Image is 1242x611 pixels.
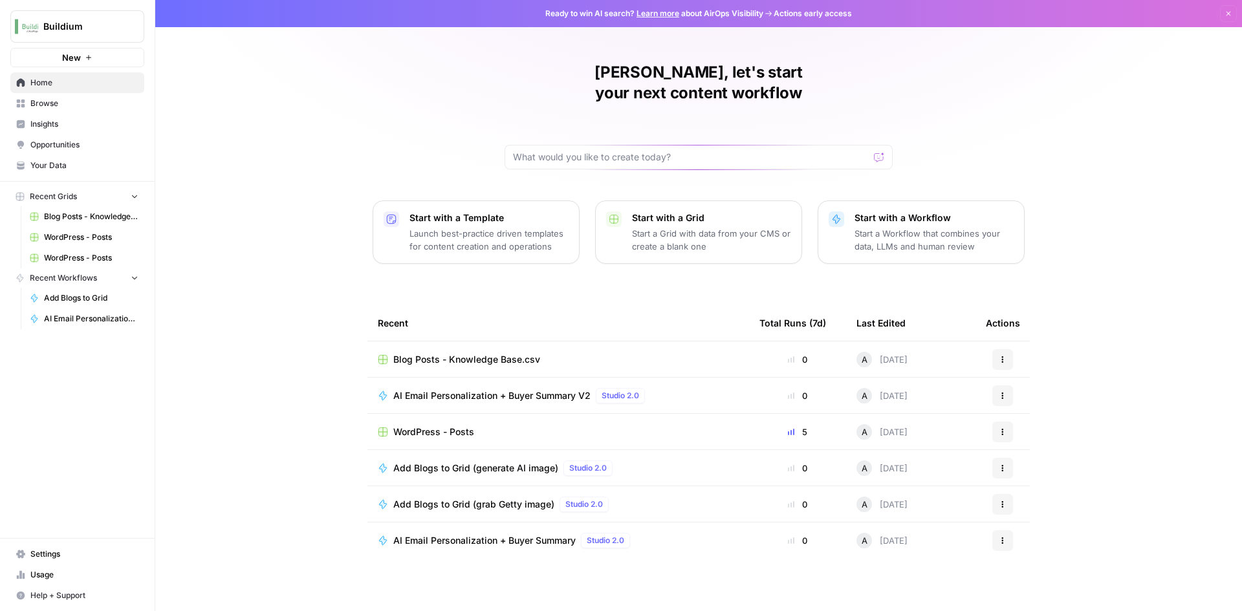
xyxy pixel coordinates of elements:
[862,353,867,366] span: A
[30,139,138,151] span: Opportunities
[30,118,138,130] span: Insights
[10,187,144,206] button: Recent Grids
[378,305,739,341] div: Recent
[545,8,763,19] span: Ready to win AI search? about AirOps Visibility
[30,548,138,560] span: Settings
[30,569,138,581] span: Usage
[30,160,138,171] span: Your Data
[62,51,81,64] span: New
[759,462,836,475] div: 0
[856,533,908,548] div: [DATE]
[862,389,867,402] span: A
[10,114,144,134] a: Insights
[378,533,739,548] a: AI Email Personalization + Buyer SummaryStudio 2.0
[856,305,906,341] div: Last Edited
[44,252,138,264] span: WordPress - Posts
[30,77,138,89] span: Home
[632,211,791,224] p: Start with a Grid
[393,425,474,438] span: WordPress - Posts
[10,48,144,67] button: New
[409,211,569,224] p: Start with a Template
[378,497,739,512] a: Add Blogs to Grid (grab Getty image)Studio 2.0
[378,353,739,366] a: Blog Posts - Knowledge Base.csv
[30,590,138,601] span: Help + Support
[393,462,558,475] span: Add Blogs to Grid (generate AI image)
[378,388,739,403] a: AI Email Personalization + Buyer Summary V2Studio 2.0
[10,155,144,176] a: Your Data
[855,211,1014,224] p: Start with a Workflow
[505,62,893,103] h1: [PERSON_NAME], let's start your next content workflow
[393,389,591,402] span: AI Email Personalization + Buyer Summary V2
[30,272,97,284] span: Recent Workflows
[10,72,144,93] a: Home
[44,292,138,304] span: Add Blogs to Grid
[856,424,908,440] div: [DATE]
[24,227,144,248] a: WordPress - Posts
[44,211,138,222] span: Blog Posts - Knowledge Base.csv
[378,460,739,476] a: Add Blogs to Grid (generate AI image)Studio 2.0
[856,497,908,512] div: [DATE]
[10,544,144,564] a: Settings
[986,305,1020,341] div: Actions
[393,353,540,366] span: Blog Posts - Knowledge Base.csv
[393,534,576,547] span: AI Email Personalization + Buyer Summary
[856,460,908,476] div: [DATE]
[759,498,836,511] div: 0
[44,231,138,243] span: WordPress - Posts
[759,534,836,547] div: 0
[24,288,144,308] a: Add Blogs to Grid
[10,268,144,288] button: Recent Workflows
[587,535,624,546] span: Studio 2.0
[632,227,791,253] p: Start a Grid with data from your CMS or create a blank one
[595,200,802,264] button: Start with a GridStart a Grid with data from your CMS or create a blank one
[862,462,867,475] span: A
[10,93,144,114] a: Browse
[569,462,607,474] span: Studio 2.0
[10,585,144,606] button: Help + Support
[759,425,836,438] div: 5
[393,498,554,511] span: Add Blogs to Grid (grab Getty image)
[378,425,739,438] a: WordPress - Posts
[15,15,38,38] img: Buildium Logo
[10,564,144,585] a: Usage
[856,388,908,403] div: [DATE]
[30,98,138,109] span: Browse
[513,151,869,164] input: What would you like to create today?
[30,191,77,202] span: Recent Grids
[862,534,867,547] span: A
[10,10,144,43] button: Workspace: Buildium
[10,134,144,155] a: Opportunities
[818,200,1025,264] button: Start with a WorkflowStart a Workflow that combines your data, LLMs and human review
[602,390,639,402] span: Studio 2.0
[856,352,908,367] div: [DATE]
[24,206,144,227] a: Blog Posts - Knowledge Base.csv
[43,20,122,33] span: Buildium
[24,308,144,329] a: AI Email Personalization + Buyer Summary V2
[637,8,679,18] a: Learn more
[565,498,603,510] span: Studio 2.0
[409,227,569,253] p: Launch best-practice driven templates for content creation and operations
[759,353,836,366] div: 0
[44,313,138,325] span: AI Email Personalization + Buyer Summary V2
[24,248,144,268] a: WordPress - Posts
[774,8,852,19] span: Actions early access
[759,389,836,402] div: 0
[759,305,826,341] div: Total Runs (7d)
[862,425,867,438] span: A
[855,227,1014,253] p: Start a Workflow that combines your data, LLMs and human review
[373,200,580,264] button: Start with a TemplateLaunch best-practice driven templates for content creation and operations
[862,498,867,511] span: A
